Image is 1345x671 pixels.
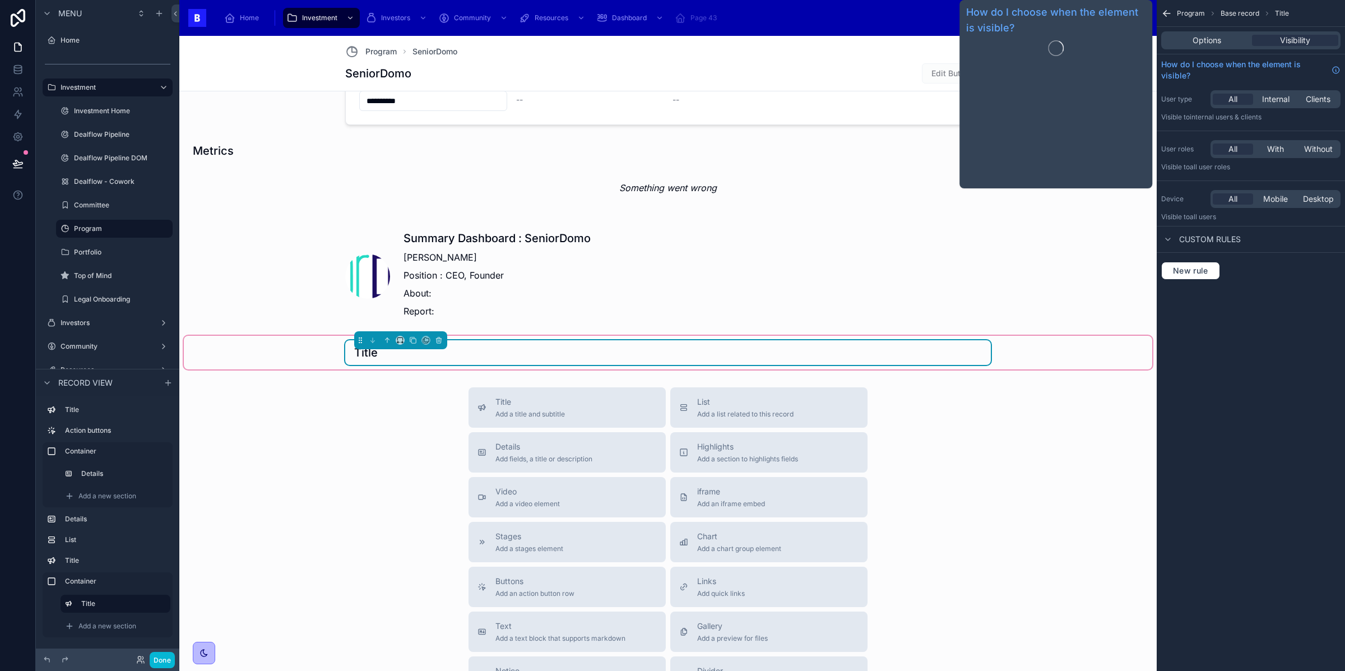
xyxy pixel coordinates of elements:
[495,486,560,497] span: Video
[74,295,170,304] label: Legal Onboarding
[81,469,166,478] label: Details
[1161,59,1341,81] a: How do I choose when the element is visible?
[74,130,170,139] label: Dealflow Pipeline
[1262,94,1290,105] span: Internal
[65,405,168,414] label: Title
[56,196,173,214] a: Committee
[671,8,725,28] a: Page 43
[1228,193,1237,205] span: All
[495,499,560,508] span: Add a video element
[697,576,745,587] span: Links
[188,9,206,27] img: App logo
[697,499,765,508] span: Add an iframe embed
[283,8,360,28] a: Investment
[56,243,173,261] a: Portfolio
[1221,9,1259,18] span: Base record
[65,447,168,456] label: Container
[1228,94,1237,105] span: All
[56,126,173,144] a: Dealflow Pipeline
[56,149,173,167] a: Dealflow Pipeline DOM
[1190,163,1230,171] span: All user roles
[240,13,259,22] span: Home
[435,8,513,28] a: Community
[690,13,717,22] span: Page 43
[61,342,155,351] label: Community
[469,477,666,517] button: VideoAdd a video element
[697,441,798,452] span: Highlights
[697,634,768,643] span: Add a preview for files
[1275,9,1289,18] span: Title
[78,492,136,501] span: Add a new section
[670,477,868,517] button: iframeAdd an iframe embed
[593,8,669,28] a: Dashboard
[697,410,794,419] span: Add a list related to this record
[78,622,136,631] span: Add a new section
[81,599,161,608] label: Title
[697,486,765,497] span: iframe
[345,45,397,58] a: Program
[670,567,868,607] button: LinksAdd quick links
[365,46,397,57] span: Program
[61,365,155,374] label: Resources
[412,46,457,57] span: SeniorDomo
[215,6,1089,30] div: scrollable content
[612,13,647,22] span: Dashboard
[1161,212,1341,221] p: Visible to
[1161,262,1220,280] button: New rule
[74,248,170,257] label: Portfolio
[1179,234,1241,245] span: Custom rules
[362,8,433,28] a: Investors
[43,337,173,355] a: Community
[65,556,168,565] label: Title
[1193,35,1221,46] span: Options
[495,531,563,542] span: Stages
[74,224,166,233] label: Program
[354,345,378,360] h1: Title
[74,271,170,280] label: Top of Mind
[1306,94,1330,105] span: Clients
[495,589,574,598] span: Add an action button row
[36,396,179,649] div: scrollable content
[56,267,173,285] a: Top of Mind
[1161,95,1206,104] label: User type
[345,66,411,81] h1: SeniorDomo
[58,377,113,388] span: Record view
[1190,212,1216,221] span: all users
[74,177,170,186] label: Dealflow - Cowork
[495,544,563,553] span: Add a stages element
[697,396,794,408] span: List
[535,13,568,22] span: Resources
[670,612,868,652] button: GalleryAdd a preview for files
[697,621,768,632] span: Gallery
[1161,113,1341,122] p: Visible to
[65,426,168,435] label: Action buttons
[966,4,1145,36] a: How do I choose when the element is visible?
[65,535,168,544] label: List
[61,318,155,327] label: Investors
[670,522,868,562] button: ChartAdd a chart group element
[1161,163,1341,172] p: Visible to
[469,432,666,473] button: DetailsAdd fields, a title or description
[495,455,592,464] span: Add fields, a title or description
[495,441,592,452] span: Details
[469,387,666,428] button: TitleAdd a title and subtitle
[1161,59,1327,81] span: How do I choose when the element is visible?
[1303,193,1334,205] span: Desktop
[1161,145,1206,154] label: User roles
[697,455,798,464] span: Add a section to highlights fields
[670,387,868,428] button: ListAdd a list related to this record
[65,577,168,586] label: Container
[697,544,781,553] span: Add a chart group element
[966,61,1145,184] iframe: Guide
[495,576,574,587] span: Buttons
[469,612,666,652] button: TextAdd a text block that supports markdown
[1263,193,1288,205] span: Mobile
[495,621,625,632] span: Text
[495,634,625,643] span: Add a text block that supports markdown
